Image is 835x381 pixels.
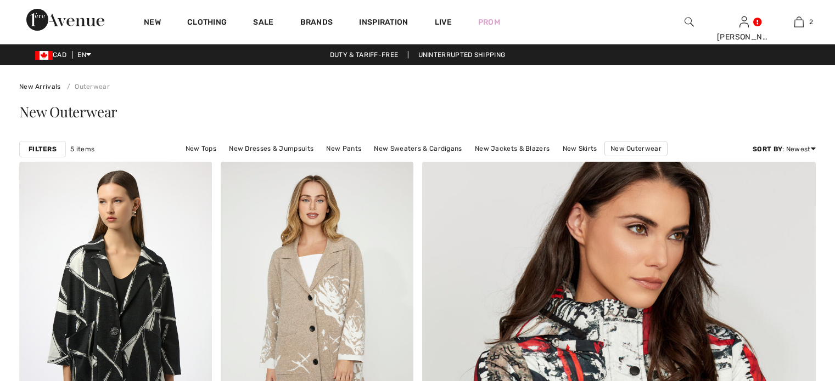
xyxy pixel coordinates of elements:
[557,141,603,156] a: New Skirts
[144,18,161,29] a: New
[187,18,227,29] a: Clothing
[29,144,57,154] strong: Filters
[794,15,804,29] img: My Bag
[321,141,367,156] a: New Pants
[19,102,117,121] span: New Outerwear
[19,83,61,90] a: New Arrivals
[35,51,53,60] img: Canadian Dollar
[478,16,500,28] a: Prom
[253,18,273,29] a: Sale
[359,18,408,29] span: Inspiration
[300,18,333,29] a: Brands
[35,51,71,59] span: CAD
[753,145,782,153] strong: Sort By
[604,141,668,156] a: New Outerwear
[717,31,771,43] div: [PERSON_NAME]
[469,141,555,156] a: New Jackets & Blazers
[223,141,319,156] a: New Dresses & Jumpsuits
[368,141,467,156] a: New Sweaters & Cardigans
[77,51,91,59] span: EN
[685,15,694,29] img: search the website
[70,144,94,154] span: 5 items
[772,15,826,29] a: 2
[26,9,104,31] img: 1ère Avenue
[739,16,749,27] a: Sign In
[753,144,816,154] div: : Newest
[63,83,110,90] a: Outerwear
[435,16,452,28] a: Live
[180,141,222,156] a: New Tops
[809,17,813,27] span: 2
[765,299,824,326] iframe: Opens a widget where you can chat to one of our agents
[739,15,749,29] img: My Info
